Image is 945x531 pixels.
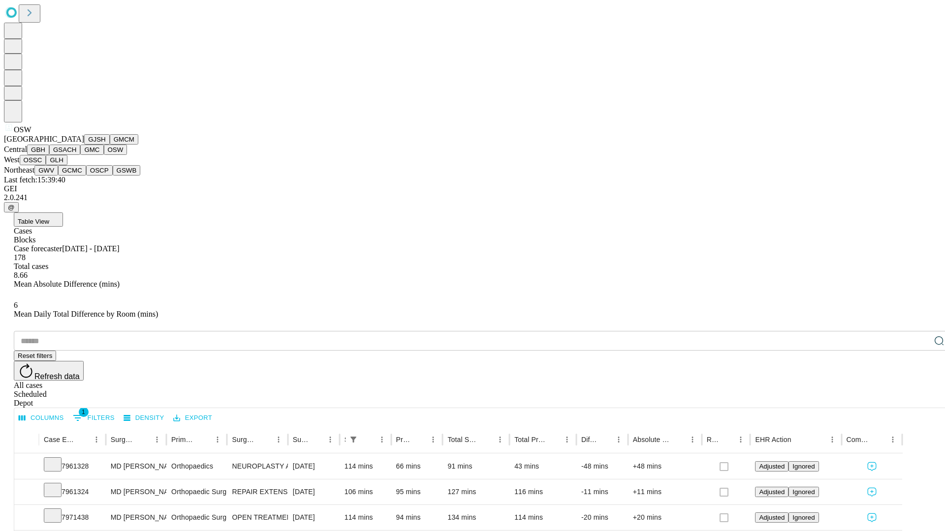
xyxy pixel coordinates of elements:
[4,166,34,174] span: Northeast
[345,479,386,504] div: 106 mins
[792,488,815,496] span: Ignored
[581,436,597,443] div: Difference
[686,433,699,446] button: Menu
[80,145,103,155] button: GMC
[76,433,90,446] button: Sort
[110,134,138,145] button: GMCM
[16,411,66,426] button: Select columns
[546,433,560,446] button: Sort
[136,433,150,446] button: Sort
[345,436,346,443] div: Scheduled In Room Duration
[14,361,84,381] button: Refresh data
[14,262,48,270] span: Total cases
[581,505,623,530] div: -20 mins
[293,454,335,479] div: [DATE]
[755,461,788,472] button: Adjusted
[886,433,900,446] button: Menu
[4,193,941,202] div: 2.0.241
[19,458,34,475] button: Expand
[792,433,806,446] button: Sort
[788,461,819,472] button: Ignored
[759,488,785,496] span: Adjusted
[396,479,438,504] div: 95 mins
[310,433,323,446] button: Sort
[396,436,412,443] div: Predicted In Room Duration
[720,433,734,446] button: Sort
[104,145,127,155] button: OSW
[633,479,697,504] div: +11 mins
[514,454,571,479] div: 43 mins
[707,436,720,443] div: Resolved in EHR
[211,433,224,446] button: Menu
[847,436,871,443] div: Comments
[19,484,34,501] button: Expand
[34,165,58,176] button: GWV
[171,454,222,479] div: Orthopaedics
[4,176,65,184] span: Last fetch: 15:39:40
[171,479,222,504] div: Orthopaedic Surgery
[412,433,426,446] button: Sort
[111,436,135,443] div: Surgeon Name
[14,310,158,318] span: Mean Daily Total Difference by Room (mins)
[113,165,141,176] button: GSWB
[232,505,283,530] div: OPEN TREATMENT DISTAL RADIAL INTRA-ARTICULAR FRACTURE OR EPIPHYSEAL SEPARATION [MEDICAL_DATA] 3 0...
[734,433,748,446] button: Menu
[581,454,623,479] div: -48 mins
[84,134,110,145] button: GJSH
[447,479,504,504] div: 127 mins
[20,155,46,165] button: OSSC
[755,487,788,497] button: Adjusted
[493,433,507,446] button: Menu
[14,351,56,361] button: Reset filters
[447,454,504,479] div: 91 mins
[232,436,256,443] div: Surgery Name
[49,145,80,155] button: GSACH
[4,155,20,164] span: West
[447,505,504,530] div: 134 mins
[633,454,697,479] div: +48 mins
[46,155,67,165] button: GLH
[44,505,101,530] div: 7971438
[872,433,886,446] button: Sort
[560,433,574,446] button: Menu
[86,165,113,176] button: OSCP
[14,212,63,227] button: Table View
[111,505,161,530] div: MD [PERSON_NAME] C [PERSON_NAME]
[14,301,18,309] span: 6
[346,433,360,446] div: 1 active filter
[293,436,309,443] div: Surgery Date
[396,505,438,530] div: 94 mins
[346,433,360,446] button: Show filters
[375,433,389,446] button: Menu
[62,244,119,253] span: [DATE] - [DATE]
[323,433,337,446] button: Menu
[258,433,272,446] button: Sort
[396,454,438,479] div: 66 mins
[4,202,19,212] button: @
[111,454,161,479] div: MD [PERSON_NAME] C [PERSON_NAME]
[759,514,785,521] span: Adjusted
[612,433,626,446] button: Menu
[90,433,103,446] button: Menu
[426,433,440,446] button: Menu
[293,479,335,504] div: [DATE]
[514,479,571,504] div: 116 mins
[44,436,75,443] div: Case Epic Id
[755,436,791,443] div: EHR Action
[111,479,161,504] div: MD [PERSON_NAME] C [PERSON_NAME]
[514,436,545,443] div: Total Predicted Duration
[58,165,86,176] button: GCMC
[171,411,215,426] button: Export
[633,505,697,530] div: +20 mins
[4,135,84,143] span: [GEOGRAPHIC_DATA]
[79,407,89,417] span: 1
[598,433,612,446] button: Sort
[14,125,31,134] span: OSW
[788,512,819,523] button: Ignored
[14,280,120,288] span: Mean Absolute Difference (mins)
[197,433,211,446] button: Sort
[361,433,375,446] button: Sort
[121,411,167,426] button: Density
[581,479,623,504] div: -11 mins
[633,436,671,443] div: Absolute Difference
